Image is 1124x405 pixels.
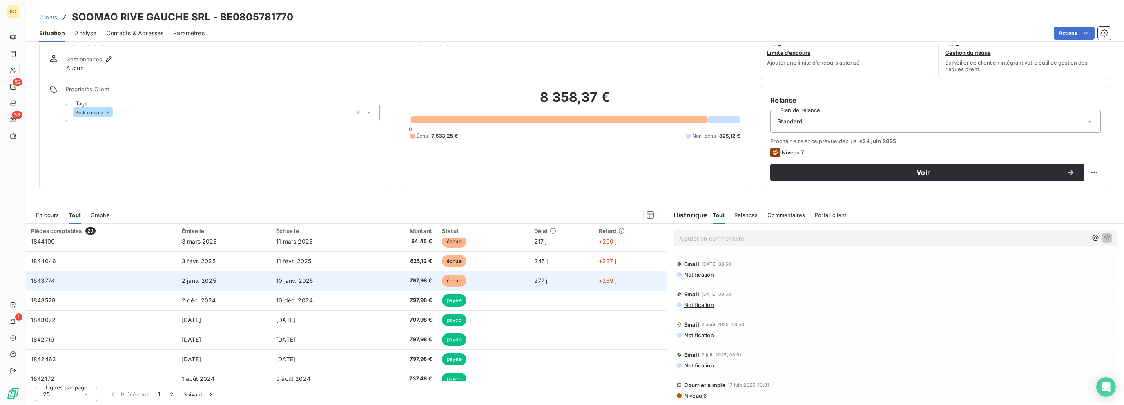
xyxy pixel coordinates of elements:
span: 3 févr. 2025 [182,257,216,264]
span: Portail client [815,212,846,218]
span: Graphe [91,212,110,218]
span: Échu [417,132,428,140]
button: Précédent [104,386,153,403]
span: 3 mars 2025 [182,238,217,245]
span: Relances [734,212,758,218]
span: 17 juin 2025, 10:31 [728,383,769,387]
div: Échue le [276,228,363,234]
span: Niveau 6 [683,392,707,399]
span: 797,98 € [373,336,432,344]
span: 1 [158,390,160,398]
input: Ajouter une valeur [113,109,119,116]
span: 38 [12,111,22,119]
span: 1844109 [31,238,55,245]
button: Actions [1054,27,1095,40]
span: 797,98 € [373,277,432,285]
span: payée [442,373,466,385]
span: 797,98 € [373,296,432,304]
span: Notification [683,332,714,338]
span: 11 févr. 2025 [276,257,311,264]
span: 825,12 € [373,257,432,265]
div: Montant [373,228,432,234]
span: Email [684,351,699,358]
button: Gestion du risqueSurveiller ce client en intégrant votre outil de gestion des risques client. [938,28,1111,80]
span: Standard [777,117,803,125]
span: Voir [780,169,1066,176]
div: Pièces comptables [31,227,172,235]
span: 52 [13,78,22,86]
span: 217 j [534,238,547,245]
button: 1 [153,386,165,403]
div: Statut [442,228,524,234]
span: Aucun [66,64,84,72]
span: échue [442,275,466,287]
div: Délai [534,228,589,234]
span: payée [442,333,466,346]
span: Pack compta [75,110,104,115]
span: Notification [683,271,714,278]
span: Niveau 7 [782,149,804,156]
span: Prochaine relance prévue depuis le [770,138,1101,144]
span: [DATE] 08:50 [702,292,731,297]
span: Propriétés Client [66,86,380,97]
span: +269 j [599,277,617,284]
span: 10 déc. 2024 [276,297,313,304]
span: [DATE] [182,316,201,323]
span: +237 j [599,257,616,264]
span: 2 août 2025, 08:50 [702,322,745,327]
span: 2 déc. 2024 [182,297,216,304]
span: Ajouter une limite d’encours autorisé [767,59,860,66]
span: 0 [409,126,412,132]
span: 10 janv. 2025 [276,277,313,284]
span: [DATE] [276,356,295,362]
span: Notification [683,362,714,369]
span: 245 j [534,257,548,264]
span: Clients [39,14,57,20]
button: Suivant [178,386,220,403]
span: Email [684,321,699,328]
span: Notification [683,302,714,308]
span: 1842463 [31,356,56,362]
span: Surveiller ce client en intégrant votre outil de gestion des risques client. [945,59,1104,72]
a: Clients [39,13,57,21]
h3: SOOMAO RIVE GAUCHE SRL - BE0805781770 [72,10,294,25]
span: 11 mars 2025 [276,238,312,245]
h2: 8 358,37 € [410,89,740,114]
div: BC [7,5,20,18]
span: 1 août 2024 [182,375,215,382]
span: Gestion du risque [945,49,991,56]
span: 1843774 [31,277,55,284]
span: +209 j [599,238,617,245]
span: 7 533,25 € [431,132,458,140]
span: payée [442,294,466,307]
span: En cours [36,212,59,218]
span: échue [442,255,466,267]
span: 24 juin 2025 [863,138,896,144]
span: 1842172 [31,375,54,382]
span: échue [442,235,466,248]
span: 277 j [534,277,548,284]
span: [DATE] [276,336,295,343]
span: 1843528 [31,297,56,304]
span: Gestionnaires [66,56,102,63]
span: 1844046 [31,257,56,264]
button: 2 [165,386,178,403]
span: [DATE] [182,356,201,362]
span: payée [442,314,466,326]
span: [DATE] [182,336,201,343]
span: 54,45 € [373,237,432,246]
span: payée [442,353,466,365]
button: Voir [770,164,1084,181]
h6: Relance [770,95,1101,105]
span: 797,98 € [373,355,432,363]
div: Retard [599,228,662,234]
button: Limite d’encoursAjouter une limite d’encours autorisé [760,28,933,80]
span: Non-échu [692,132,716,140]
span: [DATE] 08:50 [702,262,731,266]
span: Email [684,291,699,298]
span: 1843072 [31,316,56,323]
h6: Historique [667,210,708,220]
span: 2 juil. 2025, 08:51 [702,352,742,357]
span: Analyse [75,29,96,37]
span: 2 janv. 2025 [182,277,216,284]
